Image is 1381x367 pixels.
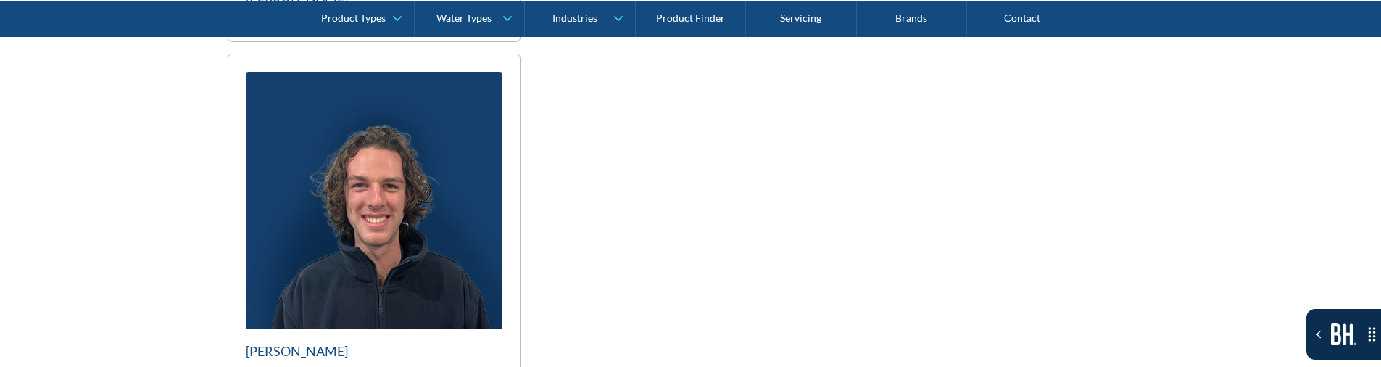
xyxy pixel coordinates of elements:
[246,72,503,329] img: Rajan Panchal
[246,341,503,362] div: [PERSON_NAME]
[552,12,597,24] div: Industries
[321,12,386,24] div: Product Types
[436,12,492,24] div: Water Types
